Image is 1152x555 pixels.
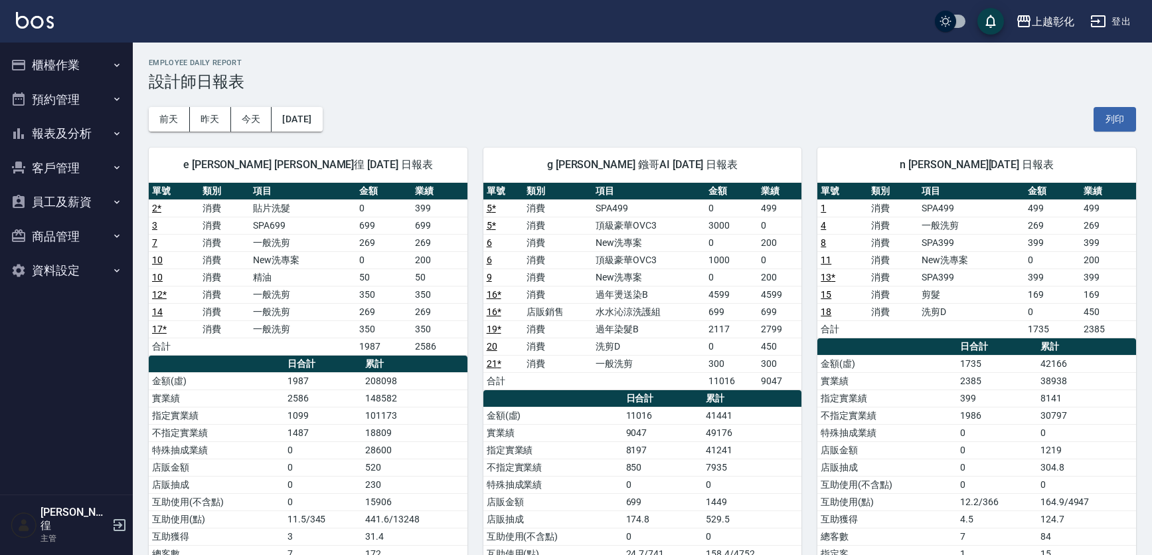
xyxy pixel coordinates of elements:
[523,251,592,269] td: 消費
[199,234,250,251] td: 消費
[284,459,362,476] td: 0
[362,372,467,389] td: 208098
[250,320,356,338] td: 一般洗剪
[165,158,452,171] span: e [PERSON_NAME] [PERSON_NAME]徨 [DATE] 日報表
[149,183,199,200] th: 單號
[1037,338,1136,356] th: 累計
[833,158,1120,171] span: n [PERSON_NAME][DATE] 日報表
[957,355,1037,372] td: 1735
[5,253,127,288] button: 資料設定
[483,528,623,545] td: 互助使用(不含點)
[149,58,1136,67] h2: Employee Daily Report
[758,372,801,389] td: 9047
[149,424,284,441] td: 不指定實業績
[705,303,758,320] td: 699
[758,251,801,269] td: 0
[705,217,758,234] td: 3000
[1037,389,1136,407] td: 8141
[152,220,157,231] a: 3
[412,217,467,234] td: 699
[592,286,705,303] td: 過年燙送染B
[868,251,918,269] td: 消費
[284,493,362,510] td: 0
[5,116,127,151] button: 報表及分析
[1085,9,1136,34] button: 登出
[702,528,801,545] td: 0
[483,407,623,424] td: 金額(虛)
[1080,234,1136,251] td: 399
[149,183,467,356] table: a dense table
[284,389,362,407] td: 2586
[523,320,592,338] td: 消費
[821,220,826,231] a: 4
[362,441,467,459] td: 28600
[592,183,705,200] th: 項目
[592,320,705,338] td: 過年染髮B
[957,338,1037,356] th: 日合計
[592,199,705,217] td: SPA499
[1011,8,1080,35] button: 上越彰化
[1037,510,1136,528] td: 124.7
[250,234,356,251] td: 一般洗剪
[758,269,801,286] td: 200
[152,306,163,317] a: 14
[487,237,492,248] a: 6
[356,303,412,320] td: 269
[918,286,1025,303] td: 剪髮
[5,48,127,82] button: 櫃檯作業
[356,251,412,269] td: 0
[152,237,157,248] a: 7
[817,493,957,510] td: 互助使用(點)
[623,476,703,493] td: 0
[817,355,957,372] td: 金額(虛)
[412,338,467,355] td: 2586
[758,234,801,251] td: 200
[250,251,356,269] td: New洗專案
[190,107,231,132] button: 昨天
[758,338,801,355] td: 450
[412,251,467,269] td: 200
[356,338,412,355] td: 1987
[817,320,868,338] td: 合計
[817,424,957,441] td: 特殊抽成業績
[412,269,467,286] td: 50
[523,234,592,251] td: 消費
[817,510,957,528] td: 互助獲得
[1037,441,1136,459] td: 1219
[821,306,831,317] a: 18
[483,476,623,493] td: 特殊抽成業績
[1025,183,1080,200] th: 金額
[702,407,801,424] td: 41441
[362,356,467,373] th: 累計
[821,289,831,300] a: 15
[523,199,592,217] td: 消費
[623,528,703,545] td: 0
[817,476,957,493] td: 互助使用(不含點)
[362,407,467,424] td: 101173
[1094,107,1136,132] button: 列印
[1080,217,1136,234] td: 269
[284,441,362,459] td: 0
[149,338,199,355] td: 合計
[817,459,957,476] td: 店販抽成
[284,372,362,389] td: 1987
[957,510,1037,528] td: 4.5
[957,493,1037,510] td: 12.2/366
[523,303,592,320] td: 店販銷售
[957,476,1037,493] td: 0
[705,183,758,200] th: 金額
[1037,476,1136,493] td: 0
[592,303,705,320] td: 水水沁涼洗護組
[758,320,801,338] td: 2799
[868,286,918,303] td: 消費
[483,493,623,510] td: 店販金額
[592,355,705,372] td: 一般洗剪
[1025,320,1080,338] td: 1735
[1025,217,1080,234] td: 269
[523,183,592,200] th: 類別
[362,459,467,476] td: 520
[957,389,1037,407] td: 399
[362,528,467,545] td: 31.4
[705,372,758,389] td: 11016
[149,407,284,424] td: 指定實業績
